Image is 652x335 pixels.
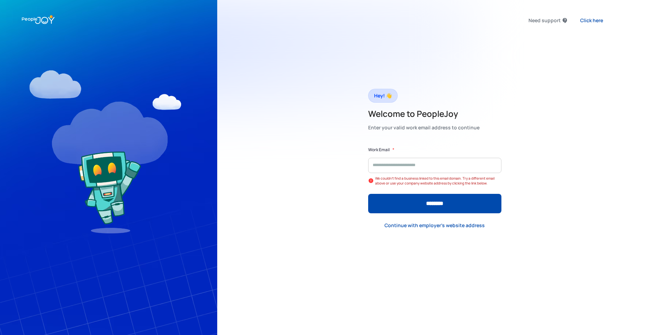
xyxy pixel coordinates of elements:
div: Hey! 👋 [374,91,392,101]
a: Click here [575,14,609,28]
div: Enter your valid work email address to continue [368,123,480,132]
label: Work Email [368,146,390,153]
div: Continue with employer's website address [384,222,485,229]
div: Need support [528,16,561,25]
h2: Welcome to PeopleJoy [368,108,480,119]
a: Continue with employer's website address [379,218,490,233]
div: Click here [580,17,603,24]
div: We couldn't find a business linked to this email domain. Try a different email above or use your ... [375,176,501,186]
